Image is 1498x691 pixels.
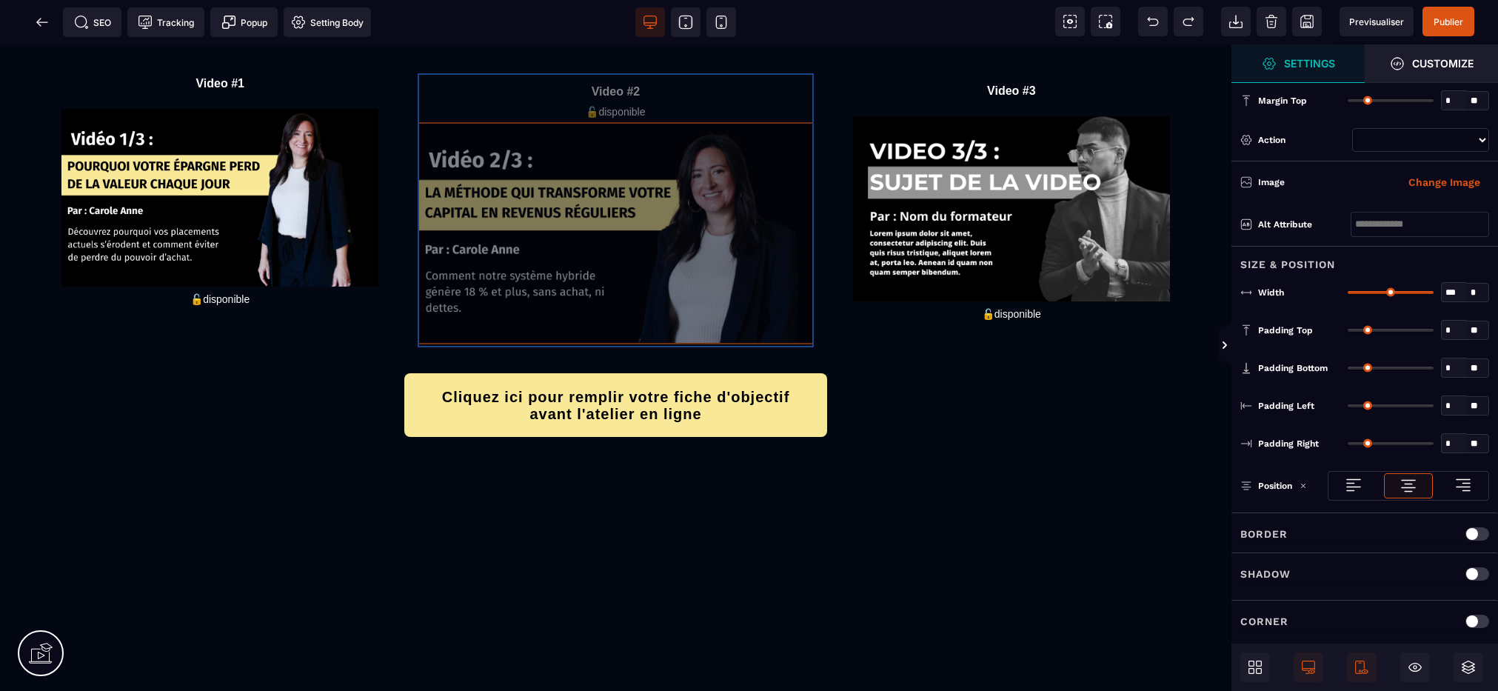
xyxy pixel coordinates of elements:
span: Tracking [138,15,194,30]
span: Mobile Only [1347,652,1377,682]
span: Publier [1434,16,1463,27]
div: Alt attribute [1258,217,1351,232]
span: Preview [1340,7,1414,36]
span: Settings [1231,44,1365,83]
span: Desktop Only [1294,652,1323,682]
span: Padding Left [1258,400,1314,412]
b: Video #3 [987,40,1036,53]
strong: Settings [1284,58,1335,69]
div: Action [1258,133,1346,147]
span: Padding Right [1258,438,1319,450]
span: View components [1055,7,1085,36]
text: 🔓disponible [814,260,1209,280]
span: Open Blocks [1240,652,1270,682]
span: Padding Top [1258,324,1313,336]
img: 460209954afb98c818f0e71fec9f04ba_1.png [61,64,378,242]
p: Corner [1240,612,1288,630]
span: Setting Body [291,15,364,30]
p: Position [1240,478,1292,493]
img: loading [1345,476,1362,494]
img: loading [1400,477,1417,495]
span: Popup [221,15,267,30]
span: Open Layers [1454,652,1483,682]
p: Shadow [1240,565,1291,583]
span: Screenshot [1091,7,1120,36]
text: 🔓disponible [22,245,418,264]
span: Previsualiser [1349,16,1404,27]
strong: Customize [1412,58,1474,69]
span: Width [1258,287,1284,298]
img: loading [1454,476,1472,494]
span: Margin Top [1258,95,1307,107]
img: e180d45dd6a3bcac601ffe6fc0d7444a_15.png [853,72,1169,257]
span: SEO [74,15,111,30]
span: Padding Bottom [1258,362,1328,374]
div: Image [1258,175,1374,190]
button: Change Image [1400,170,1489,194]
p: Border [1240,525,1288,543]
button: Cliquez ici pour remplir votre fiche d'objectif avant l'atelier en ligne [404,329,828,393]
span: Open Style Manager [1365,44,1498,83]
span: Hide/Show Block [1400,652,1430,682]
b: Video #1 [195,33,244,45]
img: loading [1300,482,1307,490]
div: Size & Position [1231,246,1498,273]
